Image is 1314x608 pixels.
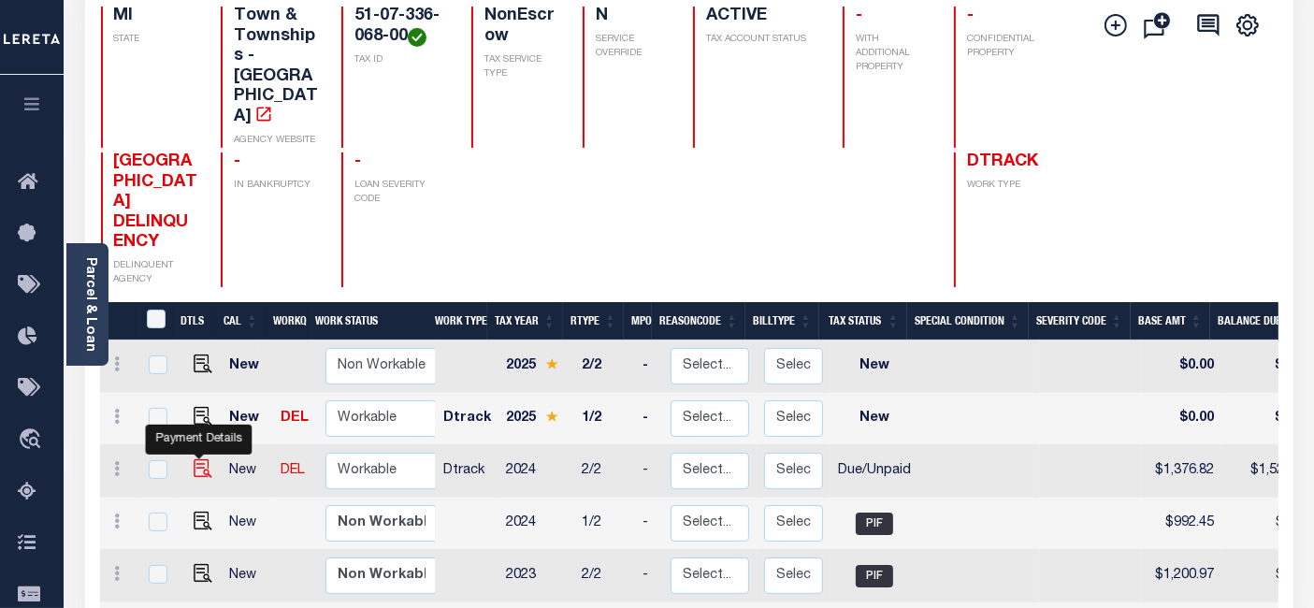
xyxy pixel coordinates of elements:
th: Work Type [427,302,487,340]
td: New [222,445,273,498]
td: Dtrack [436,445,498,498]
a: DEL [281,412,309,425]
th: Tax Year: activate to sort column ascending [487,302,563,340]
td: $1,376.82 [1142,445,1221,498]
th: Base Amt: activate to sort column ascending [1131,302,1210,340]
th: &nbsp; [136,302,174,340]
td: - [635,498,663,550]
td: $0.00 [1142,393,1221,445]
th: Tax Status: activate to sort column ascending [819,302,907,340]
td: - [635,445,663,498]
a: DEL [281,464,305,477]
td: New [222,393,273,445]
span: PIF [856,513,893,535]
th: BillType: activate to sort column ascending [745,302,819,340]
td: 2/2 [574,550,635,602]
h4: N [596,7,671,27]
span: [GEOGRAPHIC_DATA] DELINQUENCY [114,153,198,251]
td: Dtrack [436,393,498,445]
td: 1/2 [574,393,635,445]
h4: NonEscrow [484,7,559,47]
td: 2/2 [574,340,635,393]
th: CAL: activate to sort column ascending [216,302,266,340]
p: IN BANKRUPTCY [234,179,319,193]
span: DTRACK [967,153,1038,170]
h4: Town & Townships - [GEOGRAPHIC_DATA] [234,7,319,128]
td: New [222,340,273,393]
p: TAX SERVICE TYPE [484,53,559,81]
td: 1/2 [574,498,635,550]
img: Star.svg [545,411,558,423]
span: PIF [856,565,893,587]
span: - [856,7,862,24]
th: MPO [624,302,652,340]
p: SERVICE OVERRIDE [596,33,671,61]
th: Severity Code: activate to sort column ascending [1029,302,1131,340]
td: New [222,550,273,602]
h4: 51-07-336-068-00 [354,7,449,47]
td: $0.00 [1142,340,1221,393]
th: RType: activate to sort column ascending [563,302,624,340]
span: - [234,153,240,170]
td: 2023 [498,550,574,602]
td: 2024 [498,445,574,498]
p: TAX ID [354,53,449,67]
td: 2025 [498,340,574,393]
td: - [635,340,663,393]
p: WORK TYPE [967,179,1052,193]
p: TAX ACCOUNT STATUS [706,33,820,47]
a: Parcel & Loan [83,257,96,352]
p: LOAN SEVERITY CODE [354,179,449,207]
h4: MI [114,7,199,27]
td: New [830,393,918,445]
p: CONFIDENTIAL PROPERTY [967,33,1052,61]
p: AGENCY WEBSITE [234,134,319,148]
th: ReasonCode: activate to sort column ascending [652,302,745,340]
span: - [354,153,361,170]
span: - [967,7,974,24]
th: &nbsp;&nbsp;&nbsp;&nbsp;&nbsp;&nbsp;&nbsp;&nbsp;&nbsp;&nbsp; [100,302,136,340]
td: $1,200.97 [1142,550,1221,602]
p: STATE [114,33,199,47]
th: Work Status [308,302,435,340]
td: - [635,393,663,445]
p: DELINQUENT AGENCY [114,259,199,287]
th: Balance Due: activate to sort column ascending [1210,302,1306,340]
td: New [830,340,918,393]
i: travel_explore [18,428,48,453]
th: Special Condition: activate to sort column ascending [907,302,1029,340]
h4: ACTIVE [706,7,820,27]
td: $992.45 [1142,498,1221,550]
td: New [222,498,273,550]
td: Due/Unpaid [830,445,918,498]
td: 2024 [498,498,574,550]
img: Star.svg [545,358,558,370]
p: WITH ADDITIONAL PROPERTY [856,33,931,75]
th: WorkQ [266,302,308,340]
th: DTLS [173,302,216,340]
td: 2/2 [574,445,635,498]
td: 2025 [498,393,574,445]
td: - [635,550,663,602]
div: Payment Details [146,425,253,455]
